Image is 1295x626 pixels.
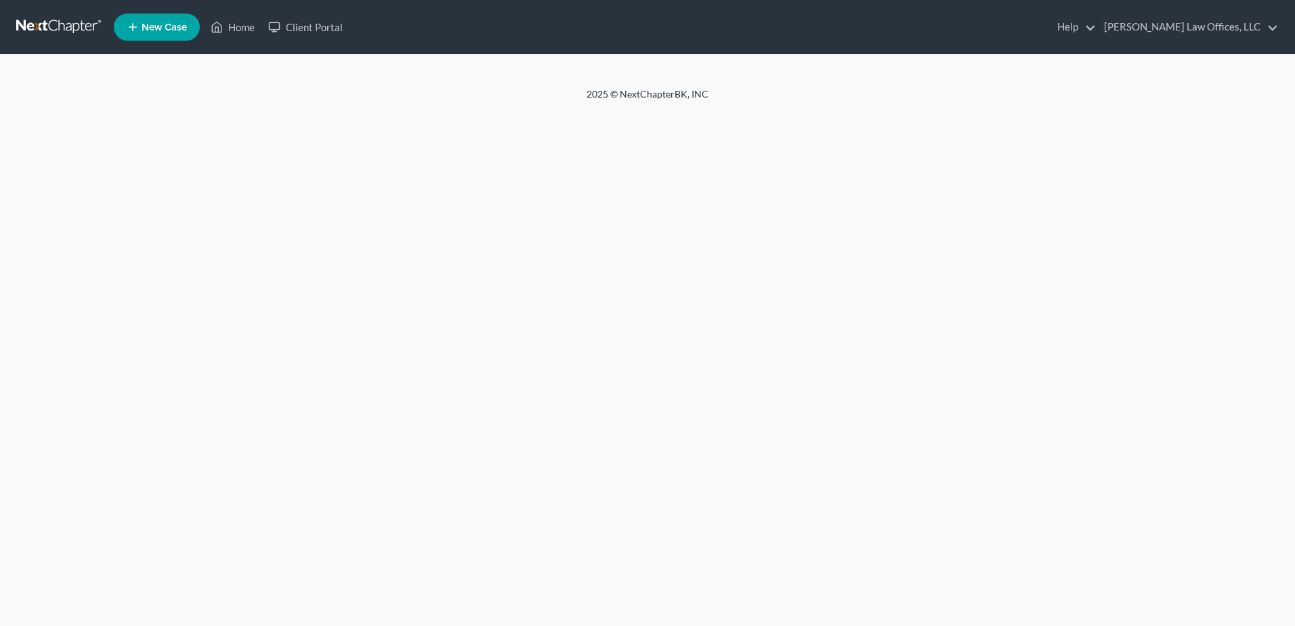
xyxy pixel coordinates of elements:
[1097,15,1278,39] a: [PERSON_NAME] Law Offices, LLC
[1050,15,1096,39] a: Help
[204,15,261,39] a: Home
[114,14,200,41] new-legal-case-button: New Case
[261,15,349,39] a: Client Portal
[261,87,1034,112] div: 2025 © NextChapterBK, INC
